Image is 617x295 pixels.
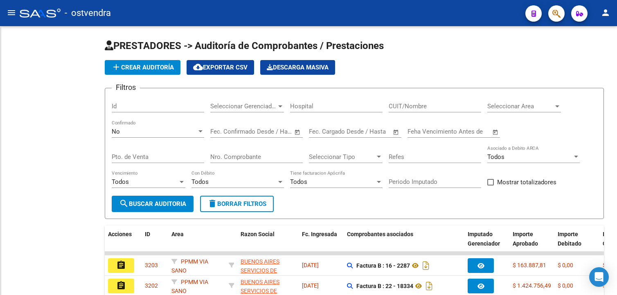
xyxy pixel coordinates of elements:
button: Open calendar [293,127,302,137]
datatable-header-cell: Importe Debitado [554,226,599,261]
mat-icon: search [119,199,129,208]
span: - ostvendra [65,4,111,22]
span: Todos [487,153,504,161]
mat-icon: assignment [116,260,126,270]
strong: Factura B : 16 - 2287 [356,262,410,269]
mat-icon: add [111,62,121,72]
span: Todos [112,178,129,185]
span: Seleccionar Tipo [309,153,375,161]
span: Importe Debitado [558,231,581,247]
span: Borrar Filtros [207,200,266,208]
span: $ 0,00 [558,262,573,268]
input: Fecha fin [251,128,290,135]
div: Open Intercom Messenger [589,267,609,287]
button: Exportar CSV [187,60,254,75]
datatable-header-cell: Importe Aprobado [509,226,554,261]
strong: Factura B : 22 - 18334 [356,283,413,289]
mat-icon: delete [207,199,217,208]
span: BUENOS AIRES SERVICIOS DE SALUD BASA S.A. UTE [241,258,285,293]
span: 3203 [145,262,158,268]
span: Crear Auditoría [111,64,174,71]
span: $ 1.424.756,49 [513,282,551,289]
span: Comprobantes asociados [347,231,413,237]
span: Area [171,231,184,237]
span: [DATE] [302,262,319,268]
button: Buscar Auditoria [112,196,194,212]
span: ID [145,231,150,237]
span: Todos [290,178,307,185]
button: Open calendar [491,127,500,137]
span: PRESTADORES -> Auditoría de Comprobantes / Prestaciones [105,40,384,51]
div: - 30707959106 [241,257,295,274]
input: Fecha inicio [309,128,342,135]
span: Fc. Ingresada [302,231,337,237]
datatable-header-cell: Razon Social [237,226,299,261]
span: Todos [191,178,209,185]
datatable-header-cell: Comprobantes asociados [344,226,464,261]
mat-icon: cloud_download [193,62,203,72]
datatable-header-cell: Area [168,226,225,261]
span: No [112,128,120,135]
datatable-header-cell: ID [142,226,168,261]
span: PPMM VIA SANO [171,279,208,295]
span: PPMM VIA SANO [171,258,208,274]
i: Descargar documento [424,279,435,293]
mat-icon: person [601,8,610,18]
button: Borrar Filtros [200,196,274,212]
datatable-header-cell: Acciones [105,226,142,261]
span: $ 163.887,81 [513,262,546,268]
span: Buscar Auditoria [119,200,186,208]
button: Descarga Masiva [260,60,335,75]
span: Imputado Gerenciador [468,231,500,247]
i: Descargar documento [421,259,431,272]
mat-icon: menu [7,8,16,18]
button: Crear Auditoría [105,60,180,75]
span: Seleccionar Gerenciador [210,103,277,110]
input: Fecha fin [349,128,389,135]
span: Razon Social [241,231,275,237]
span: Exportar CSV [193,64,248,71]
input: Fecha inicio [210,128,243,135]
span: Importe Aprobado [513,231,538,247]
span: $ 0,00 [558,282,573,289]
span: Mostrar totalizadores [497,177,556,187]
span: Acciones [108,231,132,237]
button: Open calendar [392,127,401,137]
app-download-masive: Descarga masiva de comprobantes (adjuntos) [260,60,335,75]
h3: Filtros [112,82,140,93]
div: - 30707959106 [241,277,295,295]
span: 3202 [145,282,158,289]
mat-icon: assignment [116,281,126,291]
span: [DATE] [302,282,319,289]
span: Seleccionar Area [487,103,554,110]
span: Descarga Masiva [267,64,329,71]
datatable-header-cell: Imputado Gerenciador [464,226,509,261]
datatable-header-cell: Fc. Ingresada [299,226,344,261]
